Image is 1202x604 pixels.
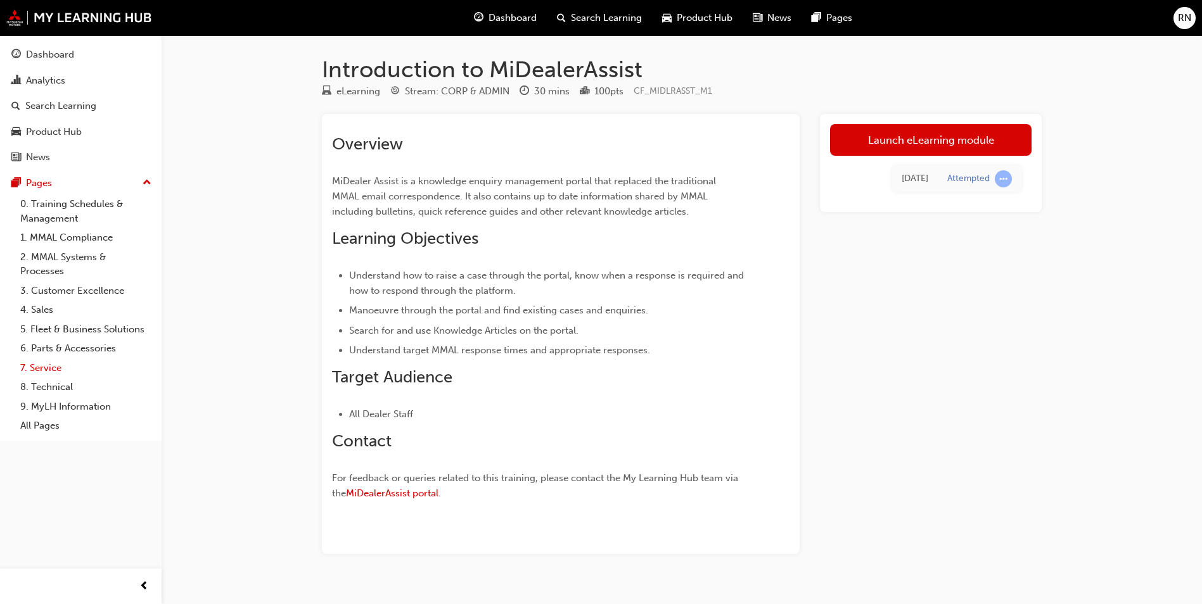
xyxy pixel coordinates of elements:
[11,127,21,138] span: car-icon
[405,84,509,99] div: Stream: CORP & ADMIN
[474,10,483,26] span: guage-icon
[349,270,746,296] span: Understand how to raise a case through the portal, know when a response is required and how to re...
[1173,7,1196,29] button: RN
[652,5,743,31] a: car-iconProduct Hub
[26,73,65,88] div: Analytics
[520,86,529,98] span: clock-icon
[5,120,157,144] a: Product Hub
[332,229,478,248] span: Learning Objectives
[349,305,648,316] span: Manoeuvre through the portal and find existing cases and enquiries.
[25,99,96,113] div: Search Learning
[5,41,157,172] button: DashboardAnalyticsSearch LearningProduct HubNews
[15,248,157,281] a: 2. MMAL Systems & Processes
[346,488,438,499] a: MiDealerAssist portal
[15,339,157,358] a: 6. Parts & Accessories
[5,69,157,92] a: Analytics
[5,43,157,66] a: Dashboard
[830,124,1032,156] a: Launch eLearning module
[26,47,74,62] div: Dashboard
[995,170,1012,187] span: learningRecordVerb_ATTEMPT-icon
[571,11,642,25] span: Search Learning
[812,10,821,26] span: pages-icon
[390,86,400,98] span: target-icon
[520,84,570,99] div: Duration
[15,358,157,378] a: 7. Service
[826,11,852,25] span: Pages
[332,431,392,451] span: Contact
[438,488,441,499] span: .
[464,5,547,31] a: guage-iconDashboard
[349,344,650,356] span: Understand target MMAL response times and appropriate responses.
[143,175,151,191] span: up-icon
[489,11,537,25] span: Dashboard
[902,172,928,186] div: Mon Aug 11 2025 11:33:26 GMT+1000 (Australian Eastern Standard Time)
[594,84,623,99] div: 100 pts
[662,10,672,26] span: car-icon
[5,146,157,169] a: News
[11,178,21,189] span: pages-icon
[5,172,157,195] button: Pages
[767,11,791,25] span: News
[332,367,452,387] span: Target Audience
[26,125,82,139] div: Product Hub
[15,194,157,228] a: 0. Training Schedules & Management
[349,408,413,420] span: All Dealer Staff
[11,152,21,163] span: news-icon
[753,10,762,26] span: news-icon
[634,85,712,96] span: Learning resource code
[557,10,566,26] span: search-icon
[390,84,509,99] div: Stream
[349,325,579,336] span: Search for and use Knowledge Articles on the portal.
[5,94,157,118] a: Search Learning
[332,175,719,217] span: MiDealer Assist is a knowledge enquiry management portal that replaced the traditional MMAL email...
[322,86,331,98] span: learningResourceType_ELEARNING-icon
[15,397,157,417] a: 9. MyLH Information
[534,84,570,99] div: 30 mins
[332,134,403,154] span: Overview
[802,5,862,31] a: pages-iconPages
[15,377,157,397] a: 8. Technical
[336,84,380,99] div: eLearning
[547,5,652,31] a: search-iconSearch Learning
[11,75,21,87] span: chart-icon
[26,150,50,165] div: News
[1178,11,1191,25] span: RN
[11,49,21,61] span: guage-icon
[677,11,732,25] span: Product Hub
[15,320,157,339] a: 5. Fleet & Business Solutions
[947,173,990,185] div: Attempted
[26,176,52,191] div: Pages
[580,86,589,98] span: podium-icon
[15,300,157,320] a: 4. Sales
[580,84,623,99] div: Points
[15,228,157,248] a: 1. MMAL Compliance
[6,9,152,26] img: mmal
[15,281,157,301] a: 3. Customer Excellence
[322,84,380,99] div: Type
[743,5,802,31] a: news-iconNews
[322,56,1042,84] h1: Introduction to MiDealerAssist
[139,579,149,595] span: prev-icon
[15,416,157,436] a: All Pages
[332,472,741,499] span: For feedback or queries related to this training, please contact the My Learning Hub team via the
[11,101,20,112] span: search-icon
